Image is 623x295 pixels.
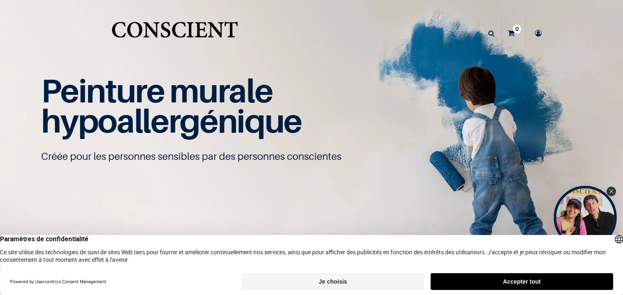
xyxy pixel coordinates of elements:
a: 0 [502,18,525,48]
a: Logo of Conscient [110,17,240,50]
span: hypoallergénique [41,101,302,140]
div: Tolstoy bubble widget [554,186,617,249]
img: Conscient [110,17,240,50]
div: Close Tolstoy widget [607,187,616,196]
span: Peinture murale [41,71,272,110]
div: Open Tolstoy widget [554,186,617,249]
sup: 0 [513,25,521,33]
p: Créée pour les personnes sensibles par des personnes conscientes [41,150,582,163]
div: Open Tolstoy [554,186,617,249]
